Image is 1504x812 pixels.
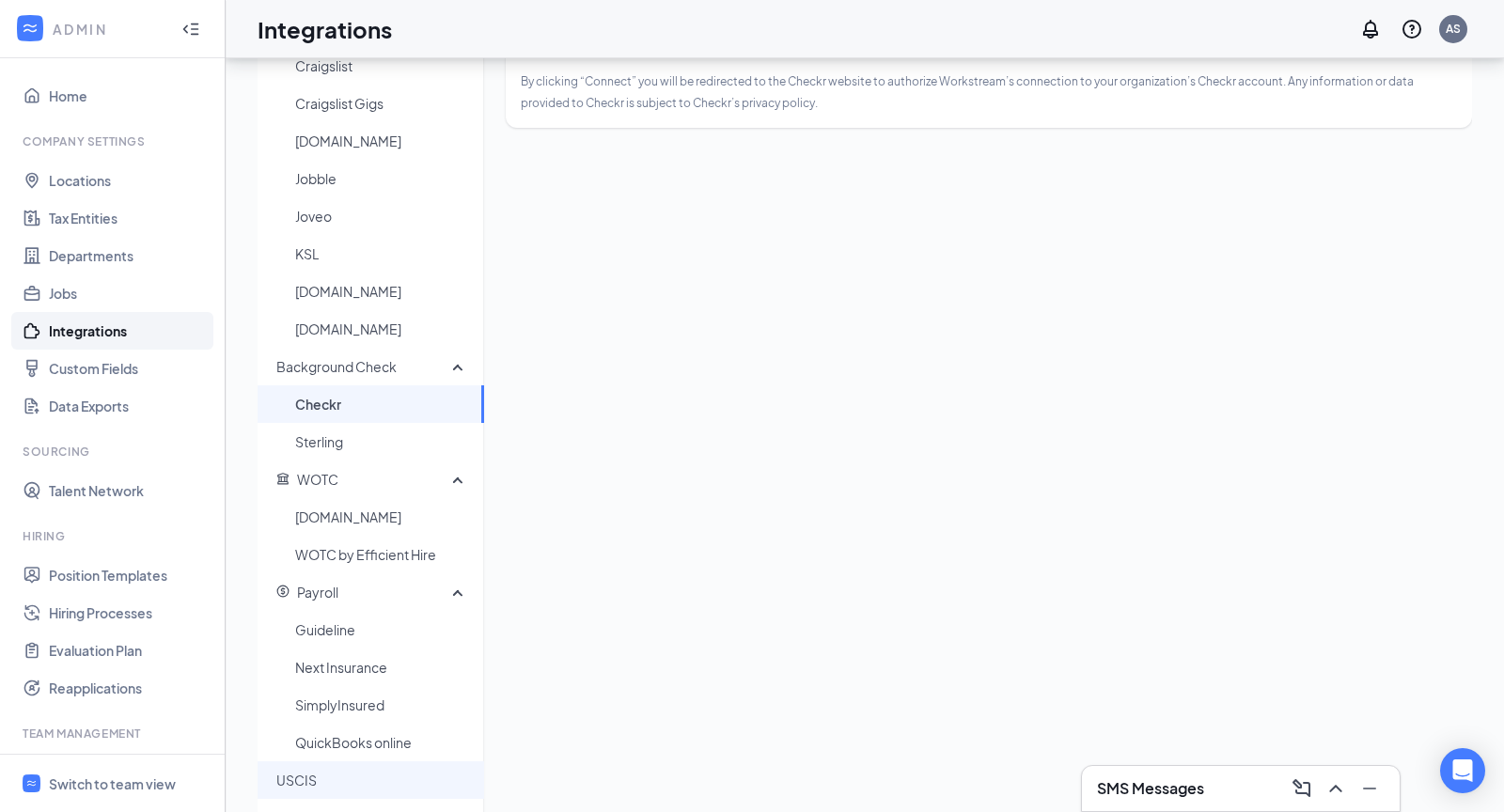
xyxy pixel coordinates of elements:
span: Checkr [295,385,469,423]
svg: Government [276,472,290,485]
span: [DOMAIN_NAME] [295,122,469,160]
a: Departments [49,237,210,274]
button: Minimize [1355,773,1385,804]
span: Jobble [295,160,469,197]
svg: ChevronUp [1324,777,1347,800]
a: Reapplications [49,669,210,707]
svg: WorkstreamLogo [25,777,38,789]
span: Next Insurance [295,648,469,686]
svg: QuestionInfo [1401,18,1423,40]
span: WOTC by Efficient Hire [295,536,469,573]
div: Switch to team view [49,774,176,793]
span: Craigslist [295,47,469,85]
span: QuickBooks online [295,724,469,761]
svg: Notifications [1359,18,1382,40]
div: ADMIN [53,20,164,39]
span: By clicking “Connect” you will be redirected to the Checkr website to authorize Workstream’s conn... [521,74,1414,110]
a: Tax Entities [49,199,210,237]
span: Guideline [295,611,469,648]
div: Open Intercom Messenger [1440,748,1485,793]
span: [DOMAIN_NAME] [295,310,469,348]
svg: DollarCircle [276,585,290,598]
div: Sourcing [23,444,206,460]
h3: SMS Messages [1097,778,1204,799]
a: Custom Fields [49,350,210,387]
a: Jobs [49,274,210,312]
a: Data Exports [49,387,210,425]
div: Team Management [23,726,206,742]
a: Talent Network [49,472,210,509]
div: Company Settings [23,133,206,149]
div: AS [1446,21,1461,37]
a: Home [49,77,210,115]
span: [DOMAIN_NAME] [295,273,469,310]
span: Sterling [295,423,469,461]
span: Payroll [297,584,338,601]
svg: Minimize [1358,777,1381,800]
button: ChevronUp [1321,773,1351,804]
span: KSL [295,235,469,273]
button: ComposeMessage [1287,773,1317,804]
span: Craigslist Gigs [295,85,469,122]
svg: Collapse [181,20,200,39]
a: Position Templates [49,556,210,594]
span: Background Check [276,358,397,375]
h1: Integrations [258,13,392,45]
a: Locations [49,162,210,199]
div: Hiring [23,528,206,544]
a: Evaluation Plan [49,632,210,669]
span: WOTC [297,471,338,488]
span: [DOMAIN_NAME] [295,498,469,536]
span: USCIS [276,761,469,799]
a: Hiring Processes [49,594,210,632]
svg: ComposeMessage [1291,777,1313,800]
svg: WorkstreamLogo [21,19,39,38]
span: Joveo [295,197,469,235]
a: Integrations [49,312,210,350]
span: SimplyInsured [295,686,469,724]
